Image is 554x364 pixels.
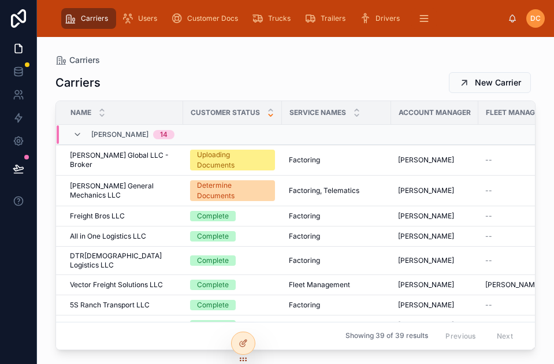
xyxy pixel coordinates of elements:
[289,108,346,117] span: Service Names
[475,77,521,88] span: New Carrier
[289,300,320,310] span: Factoring
[289,232,320,241] span: Factoring
[485,256,492,265] span: --
[70,321,176,330] a: M&K On Time Express LLC
[398,155,471,165] a: [PERSON_NAME]
[289,280,384,289] a: Fleet Management
[248,8,299,29] a: Trucks
[70,181,176,200] a: [PERSON_NAME] General Mechanics LLC
[190,180,275,201] a: Determine Documents
[398,280,471,289] a: [PERSON_NAME]
[398,232,454,241] span: [PERSON_NAME]
[70,232,146,241] span: All in One Logistics LLC
[485,155,492,165] span: --
[485,300,492,310] span: --
[197,320,229,330] div: Complete
[289,211,384,221] a: Factoring
[485,321,492,330] span: --
[398,280,454,289] span: [PERSON_NAME]
[289,186,359,195] span: Factoring, Telematics
[301,8,354,29] a: Trailers
[70,280,163,289] span: Vector Freight Solutions LLC
[197,150,268,170] div: Uploading Documents
[197,231,229,242] div: Complete
[91,130,148,139] span: [PERSON_NAME]
[398,155,454,165] span: [PERSON_NAME]
[530,14,541,23] span: DC
[345,332,428,341] span: Showing 39 of 39 results
[486,108,544,117] span: Fleet Manager
[197,180,268,201] div: Determine Documents
[485,232,492,241] span: --
[197,280,229,290] div: Complete
[70,108,91,117] span: Name
[197,255,229,266] div: Complete
[398,256,471,265] a: [PERSON_NAME]
[289,232,384,241] a: Factoring
[485,186,492,195] span: --
[168,8,246,29] a: Customer Docs
[70,280,176,289] a: Vector Freight Solutions LLC
[187,14,238,23] span: Customer Docs
[190,231,275,242] a: Complete
[191,108,260,117] span: Customer Status
[70,321,158,330] span: M&K On Time Express LLC
[289,256,320,265] span: Factoring
[197,300,229,310] div: Complete
[190,211,275,221] a: Complete
[399,108,471,117] span: Account Manager
[375,14,400,23] span: Drivers
[289,186,384,195] a: Factoring, Telematics
[69,54,100,66] span: Carriers
[55,75,101,91] h1: Carriers
[61,8,116,29] a: Carriers
[70,300,176,310] a: 5S Ranch Transport LLC
[449,72,531,93] button: New Carrier
[289,300,384,310] a: Factoring
[321,14,345,23] span: Trailers
[197,211,229,221] div: Complete
[160,130,168,139] div: 14
[70,151,176,169] a: [PERSON_NAME] Global LLC - Broker
[398,211,471,221] a: [PERSON_NAME]
[70,211,176,221] a: Freight Bros LLC
[485,280,541,289] span: [PERSON_NAME]
[398,186,454,195] span: [PERSON_NAME]
[289,321,384,330] a: Factoring
[138,14,157,23] span: Users
[190,255,275,266] a: Complete
[55,6,508,31] div: scrollable content
[70,300,150,310] span: 5S Ranch Transport LLC
[268,14,291,23] span: Trucks
[289,321,320,330] span: Factoring
[70,251,176,270] a: DTR[DEMOGRAPHIC_DATA] Logistics LLC
[289,256,384,265] a: Factoring
[356,8,408,29] a: Drivers
[485,211,492,221] span: --
[190,280,275,290] a: Complete
[190,150,275,170] a: Uploading Documents
[190,320,275,330] a: Complete
[398,186,471,195] a: [PERSON_NAME]
[398,300,454,310] span: [PERSON_NAME]
[118,8,165,29] a: Users
[398,321,454,330] span: [PERSON_NAME]
[398,256,454,265] span: [PERSON_NAME]
[81,14,108,23] span: Carriers
[398,232,471,241] a: [PERSON_NAME]
[289,211,320,221] span: Factoring
[55,54,100,66] a: Carriers
[70,211,125,221] span: Freight Bros LLC
[398,321,471,330] a: [PERSON_NAME]
[398,211,454,221] span: [PERSON_NAME]
[289,280,350,289] span: Fleet Management
[289,155,384,165] a: Factoring
[289,155,320,165] span: Factoring
[398,300,471,310] a: [PERSON_NAME]
[70,232,176,241] a: All in One Logistics LLC
[190,300,275,310] a: Complete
